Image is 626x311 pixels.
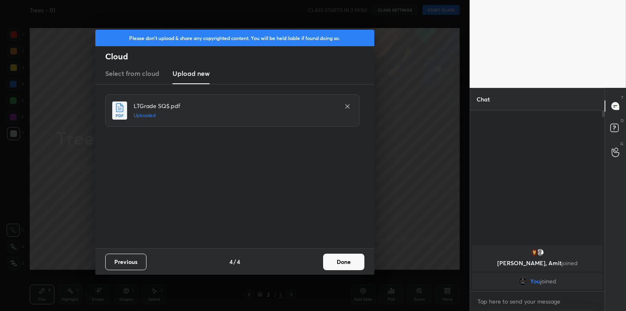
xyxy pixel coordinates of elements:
div: Please don't upload & share any copyrighted content. You will be held liable if found doing so. [95,30,374,46]
p: D [621,118,624,124]
h2: Cloud [105,51,374,62]
p: G [620,141,624,147]
h4: / [234,257,236,266]
h4: 4 [229,257,233,266]
button: Done [323,254,364,270]
img: 57fa73ed9ffb438299f8b0b7168da4d1.jpg [530,248,539,257]
p: [PERSON_NAME], Amit [477,260,598,266]
button: Previous [105,254,146,270]
h3: Upload new [172,68,210,78]
h5: Uploaded [134,112,336,119]
p: T [621,94,624,101]
h4: LTGrade SQ$.pdf [134,101,336,110]
img: e60519a4c4f740609fbc41148676dd3d.jpg [518,277,527,285]
h4: 4 [237,257,240,266]
span: You [530,278,540,285]
p: Chat [470,88,496,110]
span: joined [540,278,556,285]
img: default.png [536,248,544,257]
span: joined [561,259,577,267]
div: grid [470,243,605,291]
